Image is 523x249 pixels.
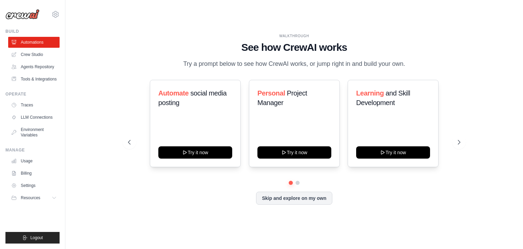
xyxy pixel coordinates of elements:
[8,61,60,72] a: Agents Repository
[5,232,60,244] button: Logout
[8,37,60,48] a: Automations
[8,192,60,203] button: Resources
[8,180,60,191] a: Settings
[5,29,60,34] div: Build
[8,49,60,60] a: Crew Studio
[356,89,384,97] span: Learning
[8,74,60,85] a: Tools & Integrations
[5,91,60,97] div: Operate
[180,59,409,69] p: Try a prompt below to see how CrewAI works, or jump right in and build your own.
[5,9,39,19] img: Logo
[8,124,60,141] a: Environment Variables
[257,89,285,97] span: Personal
[30,235,43,240] span: Logout
[5,147,60,153] div: Manage
[21,195,40,201] span: Resources
[8,100,60,111] a: Traces
[128,33,460,39] div: WALKTHROUGH
[128,41,460,54] h1: See how CrewAI works
[8,168,60,179] a: Billing
[158,146,232,159] button: Try it now
[257,146,331,159] button: Try it now
[8,112,60,123] a: LLM Connections
[158,89,227,106] span: social media posting
[257,89,307,106] span: Project Manager
[356,146,430,159] button: Try it now
[158,89,189,97] span: Automate
[8,156,60,166] a: Usage
[256,192,332,205] button: Skip and explore on my own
